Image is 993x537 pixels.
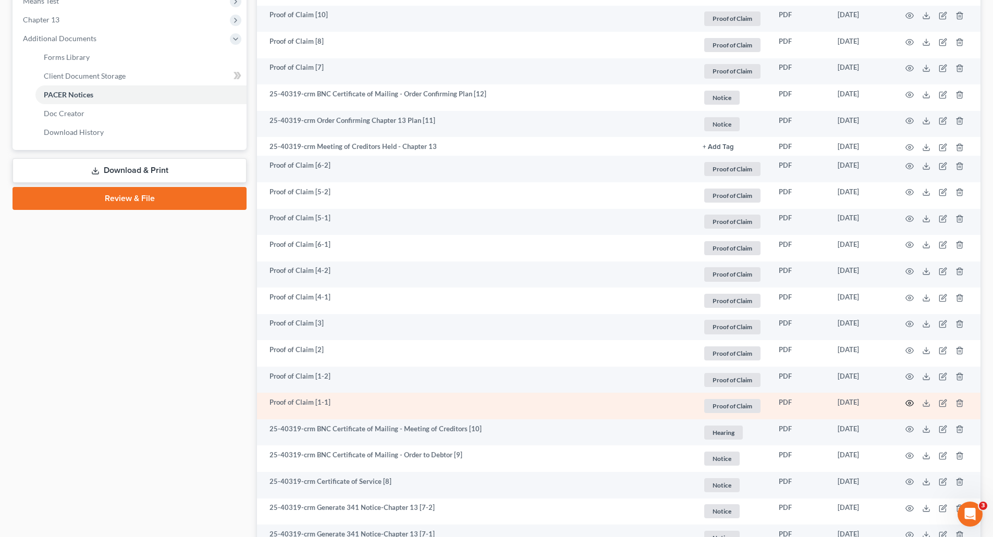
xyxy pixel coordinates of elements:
[770,261,829,288] td: PDF
[979,502,987,510] span: 3
[257,156,694,182] td: Proof of Claim [6-2]
[703,142,762,152] a: + Add Tag
[829,137,893,156] td: [DATE]
[770,367,829,393] td: PDF
[703,397,762,415] a: Proof of Claim
[829,58,893,85] td: [DATE]
[704,346,761,360] span: Proof of Claim
[770,314,829,341] td: PDF
[829,367,893,393] td: [DATE]
[770,340,829,367] td: PDF
[257,182,694,209] td: Proof of Claim [5-2]
[704,452,740,466] span: Notice
[704,64,761,78] span: Proof of Claim
[704,11,761,26] span: Proof of Claim
[703,160,762,178] a: Proof of Claim
[829,445,893,472] td: [DATE]
[770,84,829,111] td: PDF
[35,123,247,142] a: Download History
[23,15,59,24] span: Chapter 13
[770,393,829,419] td: PDF
[703,318,762,335] a: Proof of Claim
[23,34,96,43] span: Additional Documents
[257,261,694,288] td: Proof of Claim [4-2]
[703,63,762,80] a: Proof of Claim
[703,345,762,362] a: Proof of Claim
[770,209,829,235] td: PDF
[958,502,983,527] iframe: Intercom live chat
[829,32,893,58] td: [DATE]
[829,182,893,209] td: [DATE]
[13,187,247,210] a: Review & File
[829,340,893,367] td: [DATE]
[44,53,90,61] span: Forms Library
[829,393,893,419] td: [DATE]
[704,241,761,255] span: Proof of Claim
[257,367,694,393] td: Proof of Claim [1-2]
[704,117,740,131] span: Notice
[770,32,829,58] td: PDF
[829,156,893,182] td: [DATE]
[770,137,829,156] td: PDF
[829,314,893,341] td: [DATE]
[770,111,829,138] td: PDF
[770,6,829,32] td: PDF
[770,156,829,182] td: PDF
[704,373,761,387] span: Proof of Claim
[703,240,762,257] a: Proof of Claim
[704,189,761,203] span: Proof of Claim
[829,288,893,314] td: [DATE]
[257,84,694,111] td: 25-40319-crm BNC Certificate of Mailing - Order Confirming Plan [12]
[703,477,762,494] a: Notice
[829,235,893,261] td: [DATE]
[257,445,694,472] td: 25-40319-crm BNC Certificate of Mailing - Order to Debtor [9]
[703,187,762,204] a: Proof of Claim
[704,267,761,281] span: Proof of Claim
[770,235,829,261] td: PDF
[829,209,893,235] td: [DATE]
[704,38,761,52] span: Proof of Claim
[829,472,893,498] td: [DATE]
[703,213,762,230] a: Proof of Claim
[829,498,893,525] td: [DATE]
[257,209,694,235] td: Proof of Claim [5-1]
[704,504,740,518] span: Notice
[829,111,893,138] td: [DATE]
[257,58,694,85] td: Proof of Claim [7]
[704,426,743,440] span: Hearing
[703,116,762,133] a: Notice
[257,314,694,341] td: Proof of Claim [3]
[703,36,762,54] a: Proof of Claim
[35,67,247,85] a: Client Document Storage
[257,235,694,261] td: Proof of Claim [6-1]
[829,84,893,111] td: [DATE]
[703,503,762,520] a: Notice
[704,478,740,492] span: Notice
[703,292,762,309] a: Proof of Claim
[704,91,740,105] span: Notice
[704,320,761,334] span: Proof of Claim
[829,261,893,288] td: [DATE]
[35,85,247,104] a: PACER Notices
[703,144,734,151] button: + Add Tag
[704,162,761,176] span: Proof of Claim
[829,6,893,32] td: [DATE]
[257,137,694,156] td: 25-40319-crm Meeting of Creditors Held - Chapter 13
[257,472,694,498] td: 25-40319-crm Certificate of Service [8]
[770,58,829,85] td: PDF
[44,71,126,80] span: Client Document Storage
[703,10,762,27] a: Proof of Claim
[704,215,761,229] span: Proof of Claim
[770,472,829,498] td: PDF
[829,419,893,446] td: [DATE]
[770,445,829,472] td: PDF
[257,419,694,446] td: 25-40319-crm BNC Certificate of Mailing - Meeting of Creditors [10]
[704,399,761,413] span: Proof of Claim
[703,89,762,106] a: Notice
[770,288,829,314] td: PDF
[257,32,694,58] td: Proof of Claim [8]
[703,450,762,467] a: Notice
[44,128,104,136] span: Download History
[770,182,829,209] td: PDF
[703,371,762,389] a: Proof of Claim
